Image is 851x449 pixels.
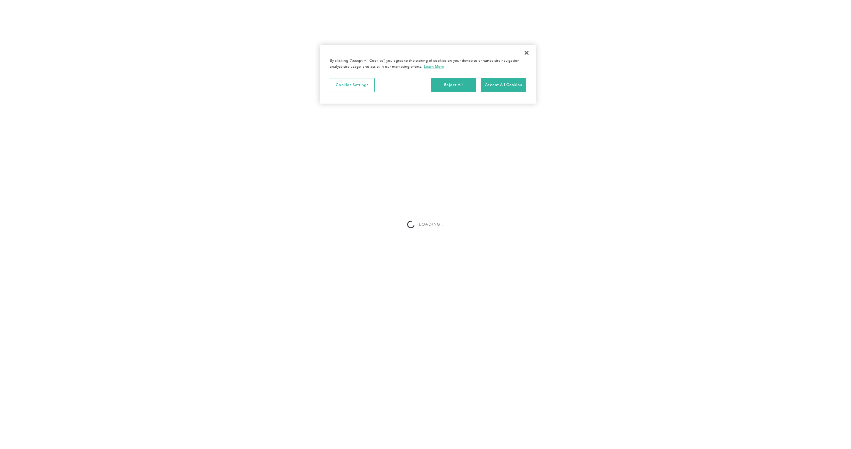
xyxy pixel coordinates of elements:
[424,64,444,69] a: More information about your privacy, opens in a new tab
[320,45,536,104] div: Privacy
[519,45,534,60] button: Close
[481,78,526,92] button: Accept All Cookies
[330,58,526,70] div: By clicking “Accept All Cookies”, you agree to the storing of cookies on your device to enhance s...
[320,45,536,104] div: Cookie banner
[330,78,375,92] button: Cookies Settings
[419,221,445,228] div: Loading...
[431,78,476,92] button: Reject All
